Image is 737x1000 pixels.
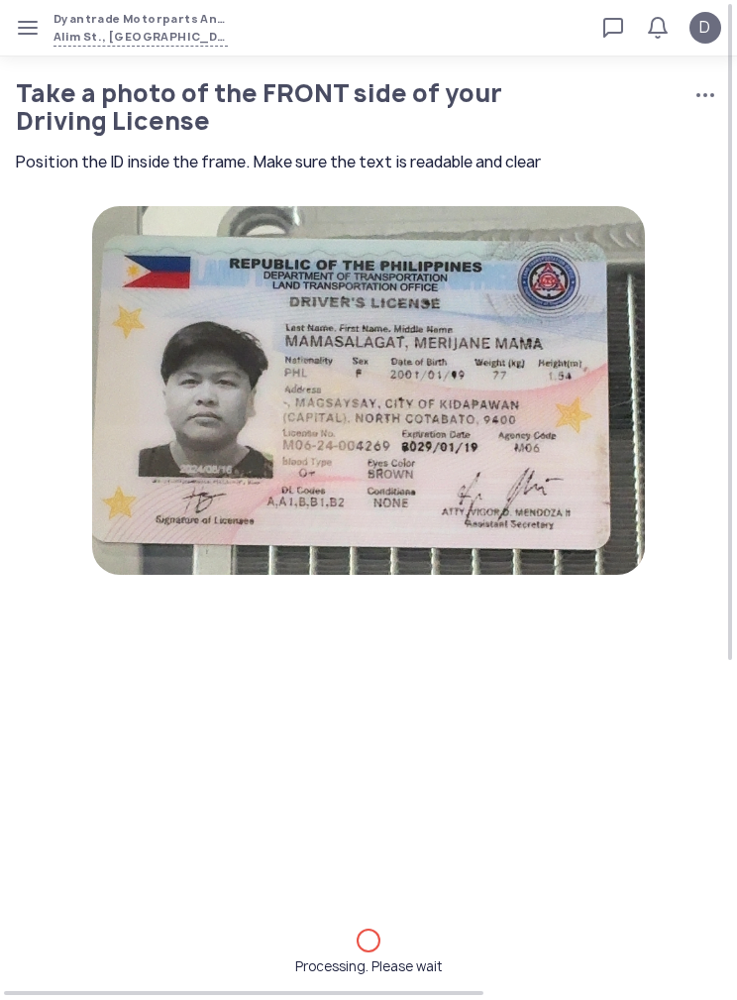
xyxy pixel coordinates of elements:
button: Dyantrade Motorparts And Accessories KidapawanAlim St., [GEOGRAPHIC_DATA], [GEOGRAPHIC_DATA], [GE... [53,10,228,47]
span: D [699,16,710,40]
h1: Take a photo of the FRONT side of your Driving License [16,79,595,135]
span: Alim St., [GEOGRAPHIC_DATA], [GEOGRAPHIC_DATA], [GEOGRAPHIC_DATA], [GEOGRAPHIC_DATA], PHL [53,28,228,46]
button: D [689,12,721,44]
span: Dyantrade Motorparts And Accessories Kidapawan [53,10,228,28]
div: Position the ID inside the frame. Make sure the text is readable and clear [16,151,721,174]
span: Processing. Please wait [295,956,442,976]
